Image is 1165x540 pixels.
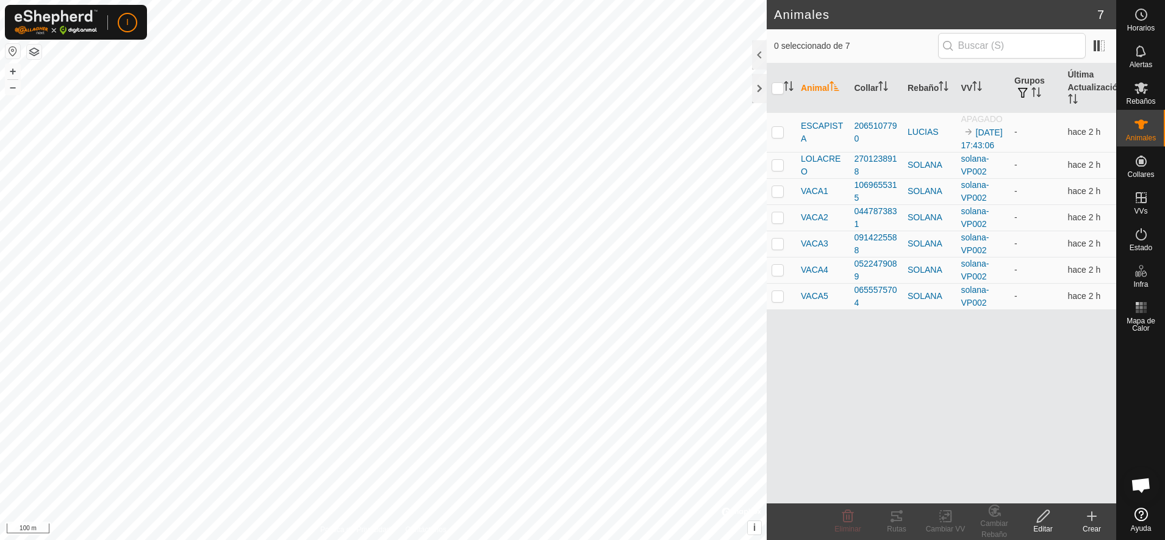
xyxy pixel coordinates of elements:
[855,257,898,283] div: 0522479089
[801,185,828,198] span: VACA1
[748,521,761,535] button: i
[972,83,982,93] p-sorticon: Activar para ordenar
[961,154,989,176] a: solana-VP002
[1131,525,1152,532] span: Ayuda
[939,83,948,93] p-sorticon: Activar para ordenar
[961,180,989,203] a: solana-VP002
[784,83,794,93] p-sorticon: Activar para ordenar
[908,126,952,139] div: LUCIAS
[1068,186,1101,196] span: 10 oct 2025, 15:02
[855,231,898,257] div: 0914225588
[1063,63,1117,113] th: Última Actualización
[1130,244,1152,251] span: Estado
[5,44,20,59] button: Restablecer Mapa
[855,284,898,309] div: 0655575704
[855,179,898,204] div: 1069655315
[850,63,903,113] th: Collar
[908,290,952,303] div: SOLANA
[1068,127,1101,137] span: 10 oct 2025, 15:02
[1127,24,1155,32] span: Horarios
[1068,96,1078,106] p-sorticon: Activar para ordenar
[1123,467,1160,503] div: Chat abierto
[938,33,1086,59] input: Buscar (S)
[961,259,989,281] a: solana-VP002
[5,64,20,79] button: +
[961,285,989,308] a: solana-VP002
[1009,152,1063,178] td: -
[1133,281,1148,288] span: Infra
[961,128,1003,150] a: [DATE] 17:43:06
[1009,112,1063,152] td: -
[774,40,938,52] span: 0 seleccionado de 7
[801,290,828,303] span: VACA5
[5,80,20,95] button: –
[1068,291,1101,301] span: 10 oct 2025, 15:02
[801,264,828,276] span: VACA4
[753,522,756,533] span: i
[1067,524,1116,535] div: Crear
[1068,265,1101,275] span: 10 oct 2025, 15:02
[1009,283,1063,309] td: -
[1126,98,1155,105] span: Rebaños
[774,7,1097,22] h2: Animales
[1068,239,1101,248] span: 10 oct 2025, 15:02
[1009,178,1063,204] td: -
[406,524,446,535] a: Contáctenos
[908,264,952,276] div: SOLANA
[855,153,898,178] div: 2701238918
[1134,207,1147,215] span: VVs
[801,211,828,224] span: VACA2
[126,16,129,29] span: I
[1009,204,1063,231] td: -
[921,524,970,535] div: Cambiar VV
[1009,231,1063,257] td: -
[855,120,898,145] div: 2065107790
[1130,61,1152,68] span: Alertas
[801,237,828,250] span: VACA3
[1068,160,1101,170] span: 10 oct 2025, 15:02
[1009,257,1063,283] td: -
[1117,503,1165,537] a: Ayuda
[1120,317,1162,332] span: Mapa de Calor
[961,232,989,255] a: solana-VP002
[908,159,952,171] div: SOLANA
[878,83,888,93] p-sorticon: Activar para ordenar
[15,10,98,35] img: Logo Gallagher
[908,211,952,224] div: SOLANA
[1019,524,1067,535] div: Editar
[1031,89,1041,99] p-sorticon: Activar para ordenar
[903,63,956,113] th: Rebaño
[872,524,921,535] div: Rutas
[801,120,845,145] span: ESCAPISTA
[1068,212,1101,222] span: 10 oct 2025, 15:02
[1126,134,1156,142] span: Animales
[830,83,839,93] p-sorticon: Activar para ordenar
[855,205,898,231] div: 0447873831
[970,518,1019,540] div: Cambiar Rebaño
[961,206,989,229] a: solana-VP002
[908,237,952,250] div: SOLANA
[908,185,952,198] div: SOLANA
[1097,5,1104,24] span: 7
[964,127,973,137] img: hasta
[27,45,41,59] button: Capas del Mapa
[961,114,1003,124] span: APAGADO
[320,524,390,535] a: Política de Privacidad
[1127,171,1154,178] span: Collares
[801,153,845,178] span: LOLACREO
[1009,63,1063,113] th: Grupos
[834,525,861,533] span: Eliminar
[956,63,1010,113] th: VV
[796,63,850,113] th: Animal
